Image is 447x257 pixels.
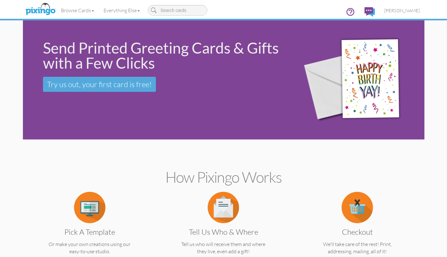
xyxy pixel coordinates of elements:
img: pixingo logo [24,2,57,17]
h3: Checkout [306,228,409,236]
p: Tell us who will receive them and where they live, even add a gift! [168,241,279,255]
img: item.alt [342,192,373,223]
span: Try us out, your first card is free! [47,80,152,89]
a: Try us out, your first card is free! [43,77,156,92]
div: Send Printed Greeting Cards & Gifts with a Few Clicks [43,40,285,71]
h3: Tell us Who & Where [172,228,275,236]
input: Search cards [148,5,207,16]
a: Pick a Template Or make your own creations using our easy-to-use studio. [34,204,146,255]
a: [PERSON_NAME] [380,3,424,18]
span: [PERSON_NAME] [384,8,420,13]
img: item.alt [208,192,239,223]
a: Browse Cards [56,3,99,18]
a: Tell us Who & Where Tell us who will receive them and where they live, even add a gift! [168,204,279,255]
a: Everything Else [99,3,145,18]
h2: How Pixingo works [34,169,413,186]
img: 942c5090-71ba-4bfc-9a92-ca782dcda692.png [294,22,423,138]
p: We'll take care of the rest! Print, addressing, mailing, all of it! [301,241,413,255]
img: comments.svg [365,7,375,17]
a: Checkout We'll take care of the rest! Print, addressing, mailing, all of it! [301,204,413,255]
h3: Pick a Template [38,228,141,236]
img: item.alt [74,192,105,223]
p: Or make your own creations using our easy-to-use studio. [34,241,146,255]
